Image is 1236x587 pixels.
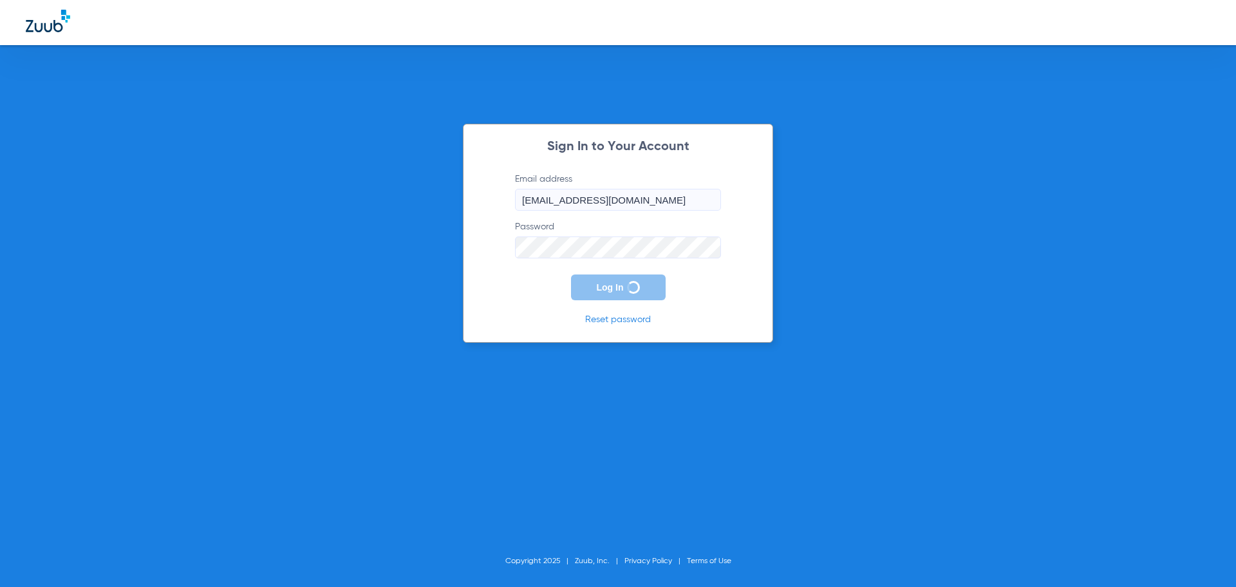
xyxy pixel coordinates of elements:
[26,10,70,32] img: Zuub Logo
[624,557,672,565] a: Privacy Policy
[515,236,721,258] input: Password
[687,557,731,565] a: Terms of Use
[575,555,624,568] li: Zuub, Inc.
[496,140,740,153] h2: Sign In to Your Account
[585,315,651,324] a: Reset password
[597,282,624,293] span: Log In
[515,220,721,258] label: Password
[505,555,575,568] li: Copyright 2025
[515,173,721,211] label: Email address
[571,274,666,300] button: Log In
[515,189,721,211] input: Email address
